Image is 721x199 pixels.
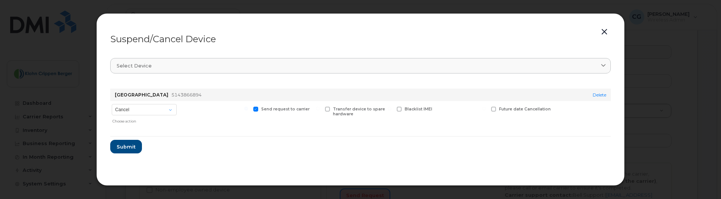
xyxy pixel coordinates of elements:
[171,92,202,98] span: 5143866894
[110,35,611,44] div: Suspend/Cancel Device
[110,58,611,73] a: Select device
[316,107,320,110] input: Transfer device to spare hardware
[110,140,142,153] button: Submit
[117,62,152,69] span: Select device
[115,92,168,98] strong: [GEOGRAPHIC_DATA]
[405,107,432,112] span: Blacklist IMEI
[244,107,248,110] input: Send request to carrier
[117,143,136,150] span: Submit
[261,107,310,112] span: Send request to carrier
[593,92,606,98] a: Delete
[333,107,385,116] span: Transfer device to spare hardware
[482,107,486,110] input: Future date Cancellation
[499,107,551,112] span: Future date Cancellation
[388,107,391,110] input: Blacklist IMEI
[112,116,177,124] div: Choose action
